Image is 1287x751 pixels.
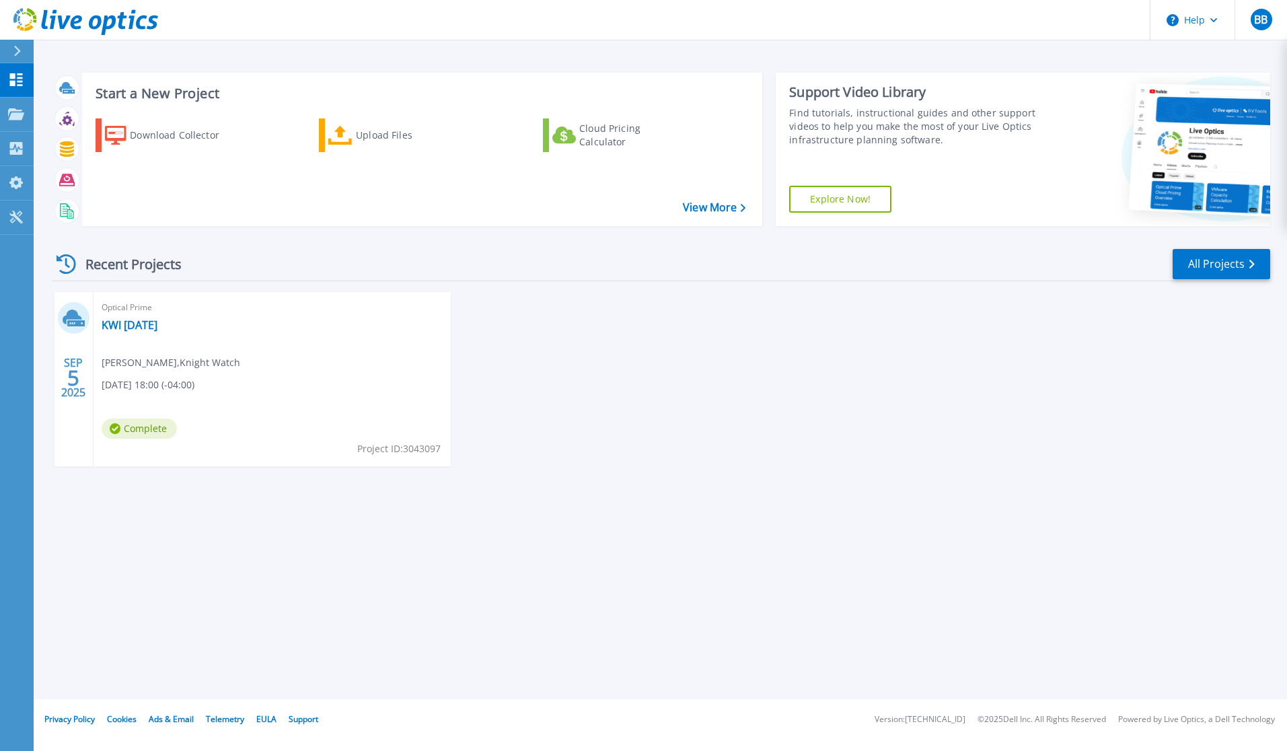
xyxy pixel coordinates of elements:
span: [DATE] 18:00 (-04:00) [102,378,194,392]
a: Privacy Policy [44,713,95,725]
a: Cookies [107,713,137,725]
span: Project ID: 3043097 [357,441,441,456]
div: Cloud Pricing Calculator [579,122,687,149]
h3: Start a New Project [96,86,745,101]
a: View More [683,201,745,214]
li: © 2025 Dell Inc. All Rights Reserved [978,715,1106,724]
li: Powered by Live Optics, a Dell Technology [1118,715,1275,724]
a: Support [289,713,318,725]
div: Find tutorials, instructional guides and other support videos to help you make the most of your L... [789,106,1041,147]
a: Telemetry [206,713,244,725]
a: Upload Files [319,118,469,152]
a: All Projects [1173,249,1270,279]
a: KWI [DATE] [102,318,157,332]
div: Recent Projects [52,248,200,281]
a: Cloud Pricing Calculator [543,118,693,152]
div: Download Collector [130,122,237,149]
div: SEP 2025 [61,353,86,402]
div: Support Video Library [789,83,1041,101]
span: BB [1254,14,1267,25]
span: [PERSON_NAME] , Knight Watch [102,355,240,370]
span: Optical Prime [102,300,443,315]
a: Ads & Email [149,713,194,725]
span: 5 [67,372,79,384]
li: Version: [TECHNICAL_ID] [875,715,965,724]
a: EULA [256,713,277,725]
a: Download Collector [96,118,246,152]
a: Explore Now! [789,186,891,213]
div: Upload Files [356,122,464,149]
span: Complete [102,419,177,439]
